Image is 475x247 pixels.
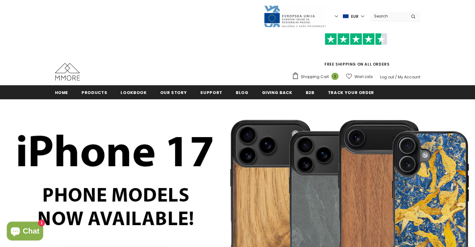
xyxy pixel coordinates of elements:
a: My Account [398,74,420,80]
a: Javni Razpis [264,13,326,19]
span: Wish Lists [354,74,373,80]
a: support [200,85,222,99]
inbox-online-store-chat: Shopify online store chat [5,222,45,242]
span: FREE SHIPPING ON ALL ORDERS [292,36,420,67]
a: Giving back [262,85,292,99]
a: Log out [380,74,394,80]
span: Blog [236,90,249,96]
iframe: Customer reviews powered by Trustpilot [292,45,420,61]
a: Home [55,85,68,99]
img: Javni Razpis [264,5,326,28]
span: Track your order [328,90,374,96]
a: Lookbook [121,85,146,99]
a: Blog [236,85,249,99]
span: EUR [351,13,359,20]
span: Products [82,90,107,96]
img: Trust Pilot Stars [325,33,387,45]
span: 2 [331,73,339,80]
span: B2B [306,90,314,96]
a: Track your order [328,85,374,99]
a: B2B [306,85,314,99]
a: Shopping Cart 2 [292,72,342,82]
span: Lookbook [121,90,146,96]
span: support [200,90,222,96]
span: Giving back [262,90,292,96]
a: Products [82,85,107,99]
input: Search Site [370,12,406,21]
span: Our Story [160,90,187,96]
a: Wish Lists [346,71,373,82]
img: MMORE Cases [55,63,80,81]
span: Home [55,90,68,96]
span: Shopping Cart [301,74,329,80]
a: Our Story [160,85,187,99]
span: / [395,74,397,80]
